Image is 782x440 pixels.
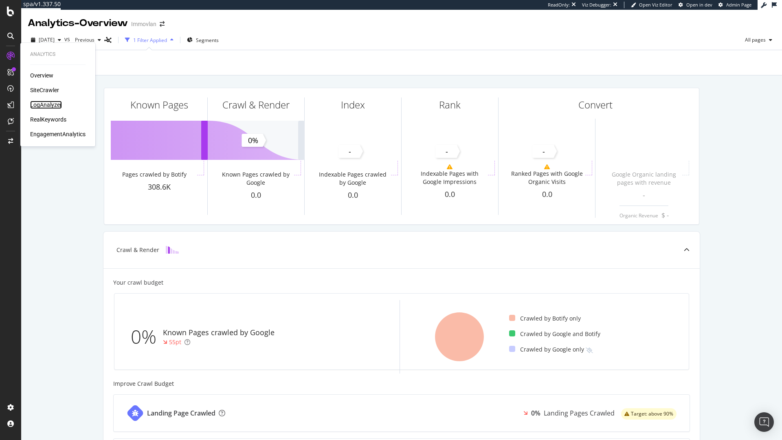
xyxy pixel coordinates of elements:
[30,51,86,58] div: Analytics
[30,130,86,138] a: EngagementAnalytics
[113,279,163,287] div: Your crawl budget
[718,2,751,8] a: Admin Page
[509,330,600,338] div: Crawled by Google and Botify
[582,2,611,8] div: Viz Debugger:
[184,33,222,46] button: Segments
[754,412,774,432] div: Open Intercom Messenger
[160,21,165,27] div: arrow-right-arrow-left
[196,37,219,44] span: Segments
[113,394,690,432] a: Landing Page Crawled0%Landing Pages Crawledwarning label
[509,314,581,323] div: Crawled by Botify only
[169,338,181,346] div: 55pt
[28,33,64,46] button: [DATE]
[111,182,207,192] div: 308.6K
[639,2,672,8] span: Open Viz Editor
[631,2,672,8] a: Open Viz Editor
[64,35,72,43] span: vs
[163,327,275,338] div: Known Pages crawled by Google
[30,101,62,109] a: LogAnalyzer
[130,98,188,112] div: Known Pages
[131,323,163,350] div: 0%
[147,409,215,418] div: Landing Page Crawled
[413,170,486,186] div: Indexable Pages with Google Impressions
[222,98,290,112] div: Crawl & Render
[686,2,712,8] span: Open in dev
[548,2,570,8] div: ReadOnly:
[305,190,401,201] div: 0.0
[631,411,673,416] span: Target: above 90%
[402,189,498,200] div: 0.0
[39,36,55,43] span: 2025 Sep. 24th
[621,408,677,420] div: warning label
[219,170,292,187] div: Known Pages crawled by Google
[316,170,389,187] div: Indexable Pages crawled by Google
[742,33,775,46] button: All pages
[30,86,59,94] a: SiteCrawler
[28,16,128,30] div: Analytics - Overview
[131,20,156,28] div: Immovlan
[113,380,690,388] div: Improve Crawl Budget
[544,409,615,418] div: Landing Pages Crawled
[742,36,766,43] span: All pages
[30,115,66,124] a: RealKeywords
[133,37,167,44] div: 1 Filter Applied
[341,98,365,112] div: Index
[122,33,177,46] button: 1 Filter Applied
[72,36,94,43] span: Previous
[122,170,187,179] div: Pages crawled by Botify
[439,98,461,112] div: Rank
[509,345,584,354] div: Crawled by Google only
[30,71,53,80] a: Overview
[116,246,159,254] div: Crawl & Render
[679,2,712,8] a: Open in dev
[72,33,104,46] button: Previous
[166,246,179,254] img: block-icon
[531,409,540,418] div: 0%
[726,2,751,8] span: Admin Page
[208,190,304,201] div: 0.0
